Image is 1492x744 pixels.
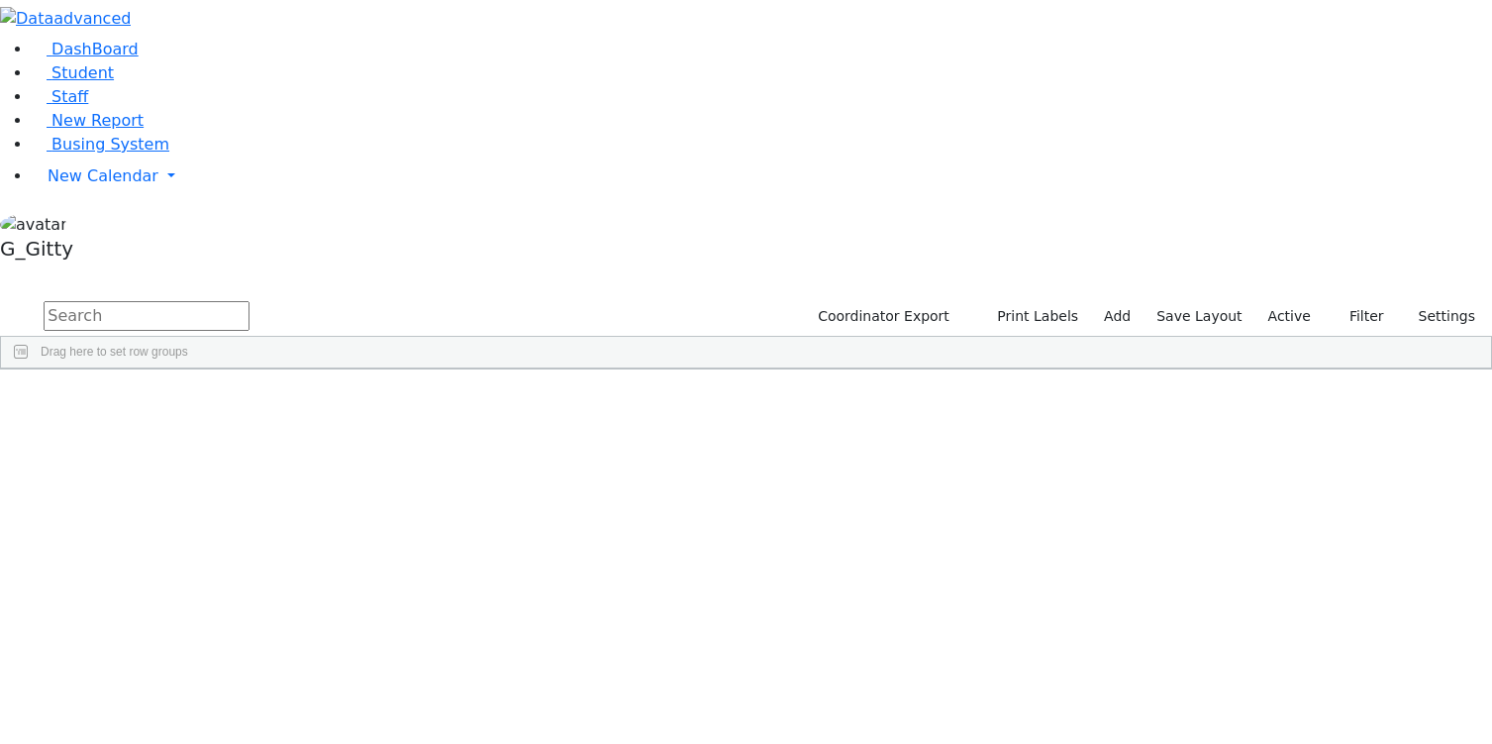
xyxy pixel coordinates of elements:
span: Busing System [51,135,169,154]
span: New Calendar [48,166,158,185]
span: Staff [51,87,88,106]
a: Student [32,63,114,82]
span: Student [51,63,114,82]
span: Drag here to set row groups [41,345,188,359]
label: Active [1259,301,1320,332]
a: New Report [32,111,144,130]
button: Print Labels [974,301,1087,332]
a: DashBoard [32,40,139,58]
button: Save Layout [1147,301,1250,332]
span: New Report [51,111,144,130]
a: Add [1095,301,1140,332]
span: DashBoard [51,40,139,58]
a: Busing System [32,135,169,154]
button: Settings [1393,301,1484,332]
input: Search [44,301,249,331]
a: New Calendar [32,157,1492,196]
a: Staff [32,87,88,106]
button: Filter [1324,301,1393,332]
button: Coordinator Export [805,301,958,332]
